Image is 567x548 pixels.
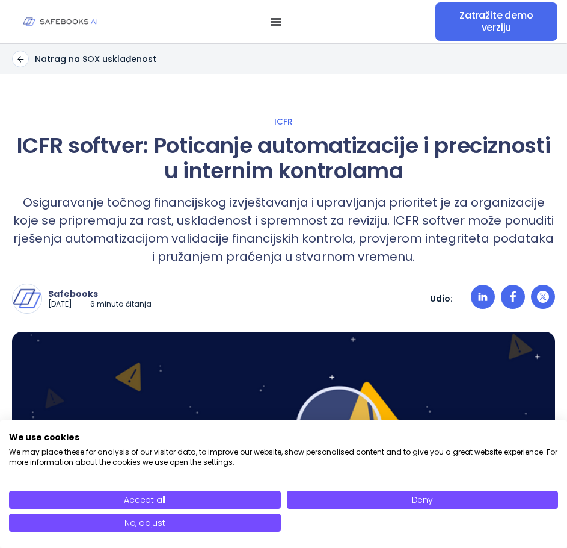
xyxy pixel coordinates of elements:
a: Natrag na SOX usklađenost [12,51,156,67]
a: ICFR [12,116,555,127]
span: Deny [412,494,433,506]
font: 6 minuta čitanja [90,299,152,309]
button: Adjust cookie preferences [9,514,281,532]
img: Safebooks [13,284,41,313]
font: Osiguravanje točnog financijskog izvještavanja i upravljanja prioritet je za organizacije koje se... [13,194,554,265]
font: ICFR softver: Poticanje automatizacije i preciznosti u internim kontrolama [17,130,551,186]
font: [DATE] [48,299,72,309]
h2: We use cookies [9,432,558,443]
nav: Jelovnik [117,16,435,28]
button: Accept all cookies [9,491,281,509]
span: Accept all [124,494,165,506]
p: We may place these for analysis of our visitor data, to improve our website, show personalised co... [9,447,558,468]
button: Deny all cookies [287,491,559,509]
font: Natrag na SOX usklađenost [35,53,156,65]
font: ICFR [274,116,293,128]
span: No, adjust [124,517,165,529]
font: Safebooks [48,288,98,300]
font: Udio: [430,293,453,305]
font: Zatražite demo verziju [459,8,533,34]
button: Preklopni izbornik [270,16,282,28]
a: Zatražite demo verziju [435,2,557,41]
